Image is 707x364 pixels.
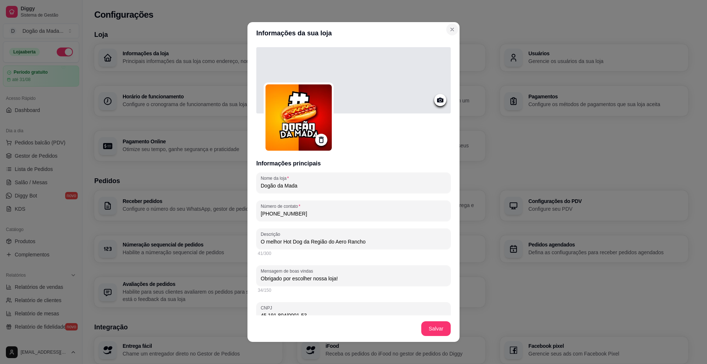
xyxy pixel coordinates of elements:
[261,210,446,217] input: Número de contato
[261,203,303,209] label: Número de contato
[261,312,446,319] input: CNPJ
[247,22,460,44] header: Informações da sua loja
[261,305,275,311] label: CNPJ
[261,275,446,282] input: Mensagem de boas vindas
[261,231,283,237] label: Descrição
[421,321,451,336] button: Salvar
[258,287,449,293] div: 34/150
[258,251,449,256] div: 41/300
[261,268,316,274] label: Mensagem de boas vindas
[261,182,446,189] input: Nome da loja
[261,238,446,245] input: Descrição
[446,24,458,35] button: Close
[261,175,291,181] label: Nome da loja
[256,159,451,168] h3: Informações principais
[265,84,332,151] img: logo da loja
